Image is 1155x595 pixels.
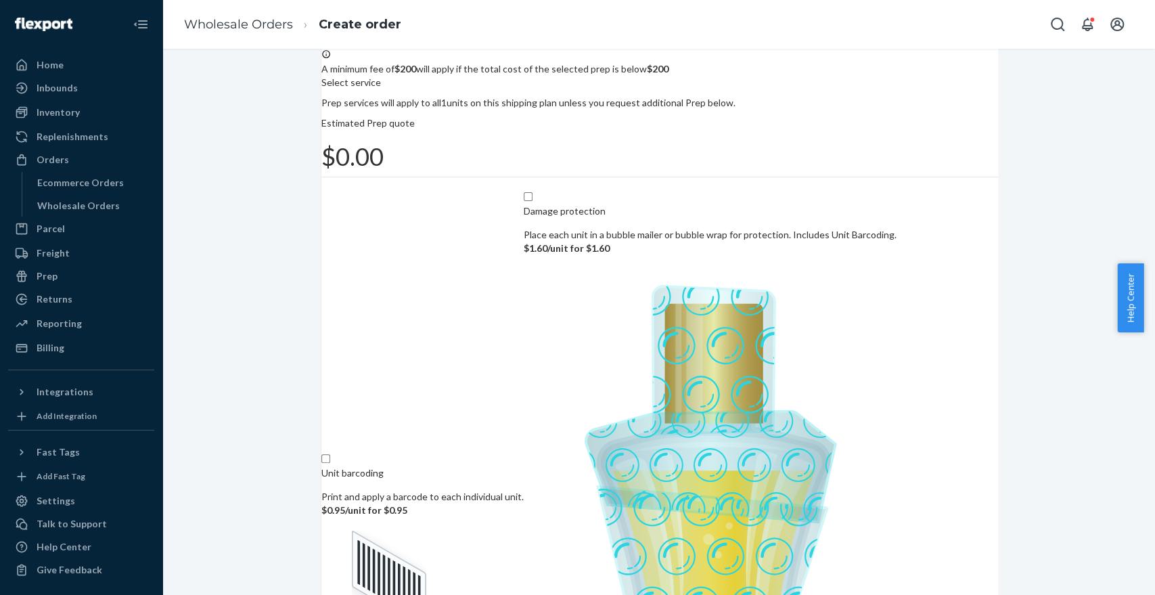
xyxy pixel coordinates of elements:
span: A minimum fee of will apply if the total cost of the selected prep is below [321,63,669,74]
button: Fast Tags [8,441,154,463]
a: Inventory [8,102,154,123]
p: Estimated Prep quote [321,116,998,130]
div: Fast Tags [37,445,80,459]
p: Select service [321,76,998,89]
input: Damage protectionPlace each unit in a bubble mailer or bubble wrap for protection. Includes Unit ... [524,192,533,201]
p: Print and apply a barcode to each individual unit. [321,490,524,504]
p: Prep services will apply to all 1 units on this shipping plan unless you request additional Prep ... [321,96,998,110]
p: $0.95/unit for $0.95 [321,504,524,517]
a: Replenishments [8,126,154,148]
input: Unit barcodingPrint and apply a barcode to each individual unit.$0.95/unit for $0.95 [321,454,330,463]
a: Help Center [8,536,154,558]
div: Integrations [37,385,93,399]
b: $200 [647,63,669,74]
div: Ecommerce Orders [37,176,124,190]
div: Freight [37,246,70,260]
div: Home [37,58,64,72]
button: Give Feedback [8,559,154,581]
img: Flexport logo [15,18,72,31]
a: Wholesale Orders [184,17,293,32]
a: Billing [8,337,154,359]
a: Ecommerce Orders [30,172,155,194]
h1: $0.00 [321,144,998,171]
div: Talk to Support [37,517,107,531]
ol: breadcrumbs [173,5,412,45]
p: Place each unit in a bubble mailer or bubble wrap for protection. Includes Unit Barcoding. [524,228,897,242]
div: Replenishments [37,130,108,144]
div: Help Center [37,540,91,554]
div: Add Fast Tag [37,470,85,482]
div: Give Feedback [37,563,102,577]
p: Unit barcoding [321,466,384,480]
div: Orders [37,153,69,167]
button: Open Search Box [1044,11,1071,38]
button: Open notifications [1074,11,1101,38]
p: $1.60/unit for $1.60 [524,242,897,255]
div: Add Integration [37,410,97,422]
a: Inbounds [8,77,154,99]
a: Talk to Support [8,513,154,535]
b: $200 [394,63,416,74]
a: Returns [8,288,154,310]
div: Billing [37,341,64,355]
button: Help Center [1117,263,1143,332]
p: Damage protection [524,204,606,218]
button: Open account menu [1104,11,1131,38]
button: Integrations [8,381,154,403]
a: Orders [8,149,154,171]
a: Settings [8,490,154,512]
div: Wholesale Orders [37,199,120,213]
div: Returns [37,292,72,306]
div: Parcel [37,222,65,236]
a: Reporting [8,313,154,334]
div: Inbounds [37,81,78,95]
a: Parcel [8,218,154,240]
a: Wholesale Orders [30,195,155,217]
a: Add Integration [8,408,154,424]
a: Freight [8,242,154,264]
button: Close Navigation [127,11,154,38]
a: Add Fast Tag [8,468,154,485]
a: Create order [319,17,401,32]
div: Reporting [37,317,82,330]
a: Prep [8,265,154,287]
div: Inventory [37,106,80,119]
a: Home [8,54,154,76]
div: Prep [37,269,58,283]
div: Settings [37,494,75,508]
